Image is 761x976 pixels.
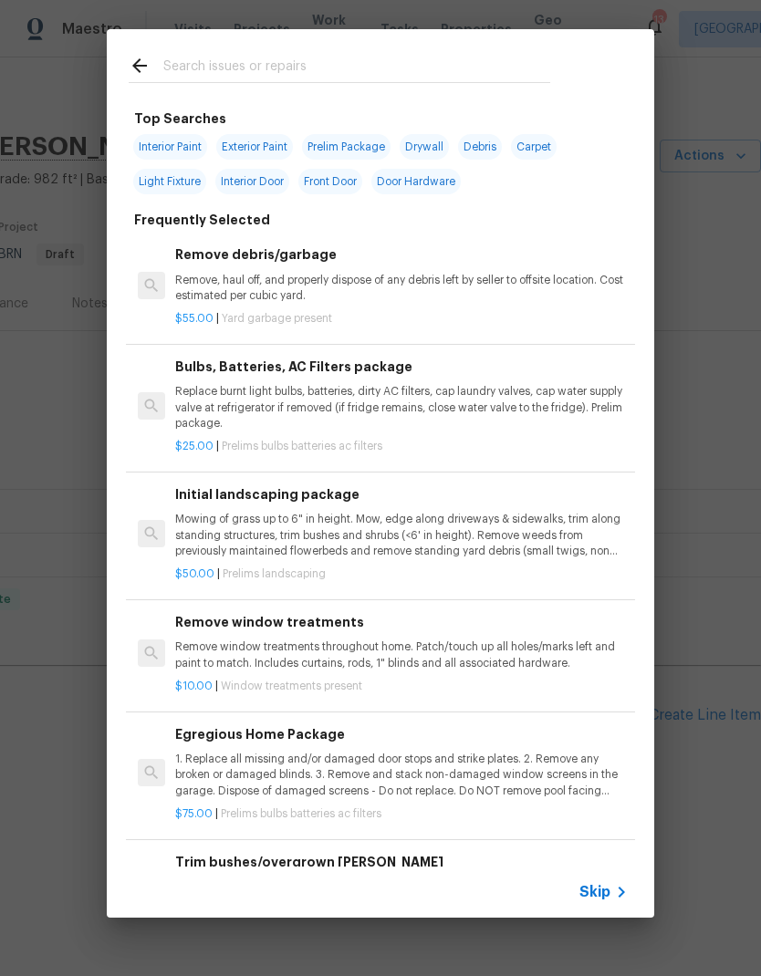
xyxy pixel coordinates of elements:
[400,134,449,160] span: Drywall
[511,134,557,160] span: Carpet
[223,568,326,579] span: Prelims landscaping
[221,808,381,819] span: Prelims bulbs batteries ac filters
[175,806,628,822] p: |
[458,134,502,160] span: Debris
[175,680,213,691] span: $10.00
[221,680,362,691] span: Window treatments present
[371,169,461,194] span: Door Hardware
[175,441,214,452] span: $25.00
[222,313,332,324] span: Yard garbage present
[175,512,628,558] p: Mowing of grass up to 6" in height. Mow, edge along driveways & sidewalks, trim along standing st...
[175,313,214,324] span: $55.00
[175,639,628,670] p: Remove window treatments throughout home. Patch/touch up all holes/marks left and paint to match....
[175,566,628,582] p: |
[175,724,628,744] h6: Egregious Home Package
[175,384,628,431] p: Replace burnt light bulbs, batteries, dirty AC filters, cap laundry valves, cap water supply valv...
[133,169,206,194] span: Light Fixture
[134,109,226,129] h6: Top Searches
[175,273,628,304] p: Remove, haul off, and properly dispose of any debris left by seller to offsite location. Cost est...
[175,311,628,327] p: |
[134,210,270,230] h6: Frequently Selected
[163,55,550,82] input: Search issues or repairs
[302,134,391,160] span: Prelim Package
[175,679,628,694] p: |
[175,357,628,377] h6: Bulbs, Batteries, AC Filters package
[175,612,628,632] h6: Remove window treatments
[175,752,628,798] p: 1. Replace all missing and/or damaged door stops and strike plates. 2. Remove any broken or damag...
[215,169,289,194] span: Interior Door
[175,484,628,504] h6: Initial landscaping package
[175,808,213,819] span: $75.00
[579,883,610,901] span: Skip
[175,244,628,265] h6: Remove debris/garbage
[216,134,293,160] span: Exterior Paint
[133,134,207,160] span: Interior Paint
[175,568,214,579] span: $50.00
[298,169,362,194] span: Front Door
[175,439,628,454] p: |
[222,441,382,452] span: Prelims bulbs batteries ac filters
[175,852,628,872] h6: Trim bushes/overgrown [PERSON_NAME]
